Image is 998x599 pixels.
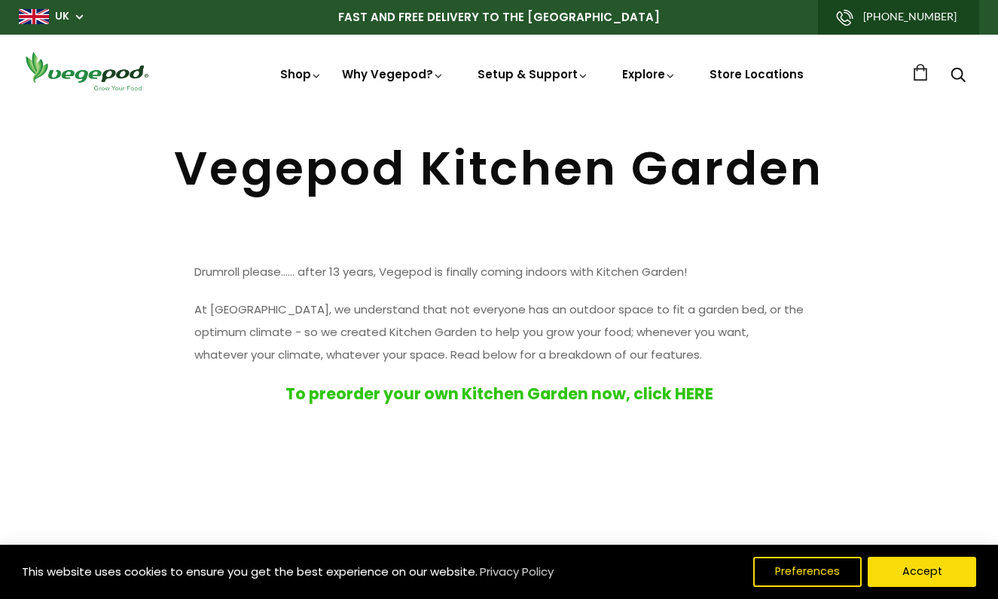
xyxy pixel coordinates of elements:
a: Shop [280,66,322,82]
a: UK [55,9,69,24]
a: Explore [622,66,676,82]
a: Setup & Support [478,66,589,82]
button: Preferences [753,557,862,587]
a: To preorder your own Kitchen Garden now, click HERE [285,383,713,405]
p: At [GEOGRAPHIC_DATA], we understand that not everyone has an outdoor space to fit a garden bed, o... [194,298,804,366]
img: gb_large.png [19,9,49,24]
span: This website uses cookies to ensure you get the best experience on our website. [22,564,478,579]
a: Search [951,69,966,84]
button: Accept [868,557,976,587]
a: Why Vegepod? [342,66,444,82]
a: Store Locations [710,66,804,82]
a: Privacy Policy (opens in a new tab) [478,558,556,585]
h1: Vegepod Kitchen Garden [19,145,979,192]
p: Drumroll please…… after 13 years, Vegepod is finally coming indoors with Kitchen Garden! [194,261,804,283]
img: Vegepod [19,50,154,93]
